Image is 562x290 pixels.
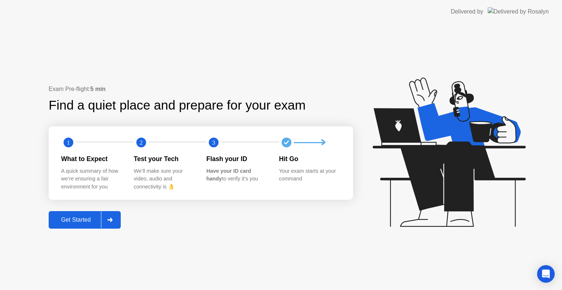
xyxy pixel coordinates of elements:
div: Find a quiet place and prepare for your exam [49,96,307,115]
div: Exam Pre-flight: [49,85,353,94]
text: 1 [67,139,70,146]
text: 3 [212,139,215,146]
div: Flash your ID [206,154,267,164]
div: A quick summary of how we’re ensuring a fair environment for you [61,167,122,191]
div: to verify it’s you [206,167,267,183]
div: What to Expect [61,154,122,164]
div: Get Started [51,217,101,223]
b: 5 min [90,86,106,92]
div: Hit Go [279,154,340,164]
b: Have your ID card handy [206,168,251,182]
div: Your exam starts at your command [279,167,340,183]
button: Get Started [49,211,121,229]
img: Delivered by Rosalyn [488,7,549,16]
div: Test your Tech [134,154,195,164]
text: 2 [139,139,142,146]
div: We’ll make sure your video, audio and connectivity is 👌 [134,167,195,191]
div: Open Intercom Messenger [537,265,555,283]
div: Delivered by [451,7,483,16]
